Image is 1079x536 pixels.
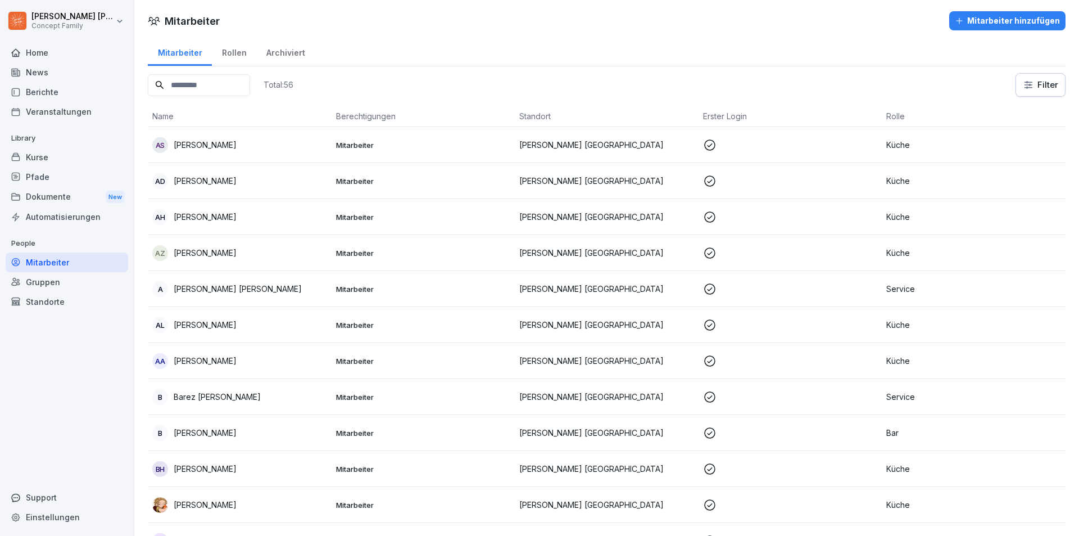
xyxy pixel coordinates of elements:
th: Berechtigungen [332,106,515,127]
p: [PERSON_NAME] [GEOGRAPHIC_DATA] [519,283,694,295]
button: Mitarbeiter hinzufügen [949,11,1066,30]
p: Mitarbeiter [336,500,511,510]
p: Total: 56 [264,79,293,90]
p: [PERSON_NAME] [GEOGRAPHIC_DATA] [519,391,694,403]
a: Archiviert [256,37,315,66]
div: AS [152,137,168,153]
a: DokumenteNew [6,187,128,208]
th: Name [148,106,332,127]
p: [PERSON_NAME] [174,427,237,439]
p: Bar [886,427,1061,439]
div: Dokumente [6,187,128,208]
div: Mitarbeiter hinzufügen [955,15,1060,27]
div: A [152,281,168,297]
p: [PERSON_NAME] [174,463,237,475]
p: [PERSON_NAME] [174,499,237,511]
a: Veranstaltungen [6,102,128,121]
a: Pfade [6,167,128,187]
div: AD [152,173,168,189]
p: [PERSON_NAME] [174,247,237,259]
div: BH [152,461,168,477]
p: Mitarbeiter [336,464,511,474]
p: Library [6,129,128,147]
p: Mitarbeiter [336,392,511,402]
p: [PERSON_NAME] [174,355,237,367]
p: [PERSON_NAME] [GEOGRAPHIC_DATA] [519,355,694,367]
div: AA [152,353,168,369]
button: Filter [1016,74,1065,96]
p: [PERSON_NAME] [GEOGRAPHIC_DATA] [519,247,694,259]
p: [PERSON_NAME] [GEOGRAPHIC_DATA] [519,427,694,439]
p: Mitarbeiter [336,248,511,258]
p: Concept Family [31,22,114,30]
div: Filter [1023,79,1058,91]
p: Mitarbeiter [336,140,511,150]
a: News [6,62,128,82]
p: [PERSON_NAME] [GEOGRAPHIC_DATA] [519,211,694,223]
a: Einstellungen [6,507,128,527]
div: New [106,191,125,204]
p: [PERSON_NAME] [PERSON_NAME] [31,12,114,21]
p: Service [886,283,1061,295]
p: Barez [PERSON_NAME] [174,391,261,403]
p: Mitarbeiter [336,356,511,366]
th: Erster Login [699,106,882,127]
p: [PERSON_NAME] [174,319,237,331]
p: Küche [886,247,1061,259]
a: Gruppen [6,272,128,292]
p: Mitarbeiter [336,428,511,438]
img: gl91fgz8pjwqs931pqurrzcv.png [152,497,168,513]
p: [PERSON_NAME] [GEOGRAPHIC_DATA] [519,463,694,475]
p: Küche [886,139,1061,151]
a: Standorte [6,292,128,312]
p: [PERSON_NAME] [174,211,237,223]
a: Rollen [212,37,256,66]
div: B [152,425,168,441]
p: Küche [886,319,1061,331]
p: [PERSON_NAME] [PERSON_NAME] [174,283,302,295]
p: Mitarbeiter [336,212,511,222]
p: [PERSON_NAME] [174,139,237,151]
p: Mitarbeiter [336,284,511,294]
p: Service [886,391,1061,403]
p: [PERSON_NAME] [GEOGRAPHIC_DATA] [519,139,694,151]
p: Mitarbeiter [336,320,511,330]
p: Küche [886,499,1061,511]
p: [PERSON_NAME] [174,175,237,187]
a: Automatisierungen [6,207,128,227]
p: Küche [886,463,1061,475]
th: Standort [515,106,699,127]
div: AH [152,209,168,225]
h1: Mitarbeiter [165,13,220,29]
div: Support [6,488,128,507]
p: [PERSON_NAME] [GEOGRAPHIC_DATA] [519,319,694,331]
a: Mitarbeiter [6,253,128,272]
p: [PERSON_NAME] [GEOGRAPHIC_DATA] [519,499,694,511]
p: Mitarbeiter [336,176,511,186]
p: Küche [886,175,1061,187]
a: Berichte [6,82,128,102]
div: B [152,389,168,405]
a: Home [6,43,128,62]
th: Rolle [882,106,1066,127]
div: AL [152,317,168,333]
a: Mitarbeiter [148,37,212,66]
p: Küche [886,355,1061,367]
p: [PERSON_NAME] [GEOGRAPHIC_DATA] [519,175,694,187]
p: Küche [886,211,1061,223]
div: AZ [152,245,168,261]
a: Kurse [6,147,128,167]
p: People [6,235,128,253]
